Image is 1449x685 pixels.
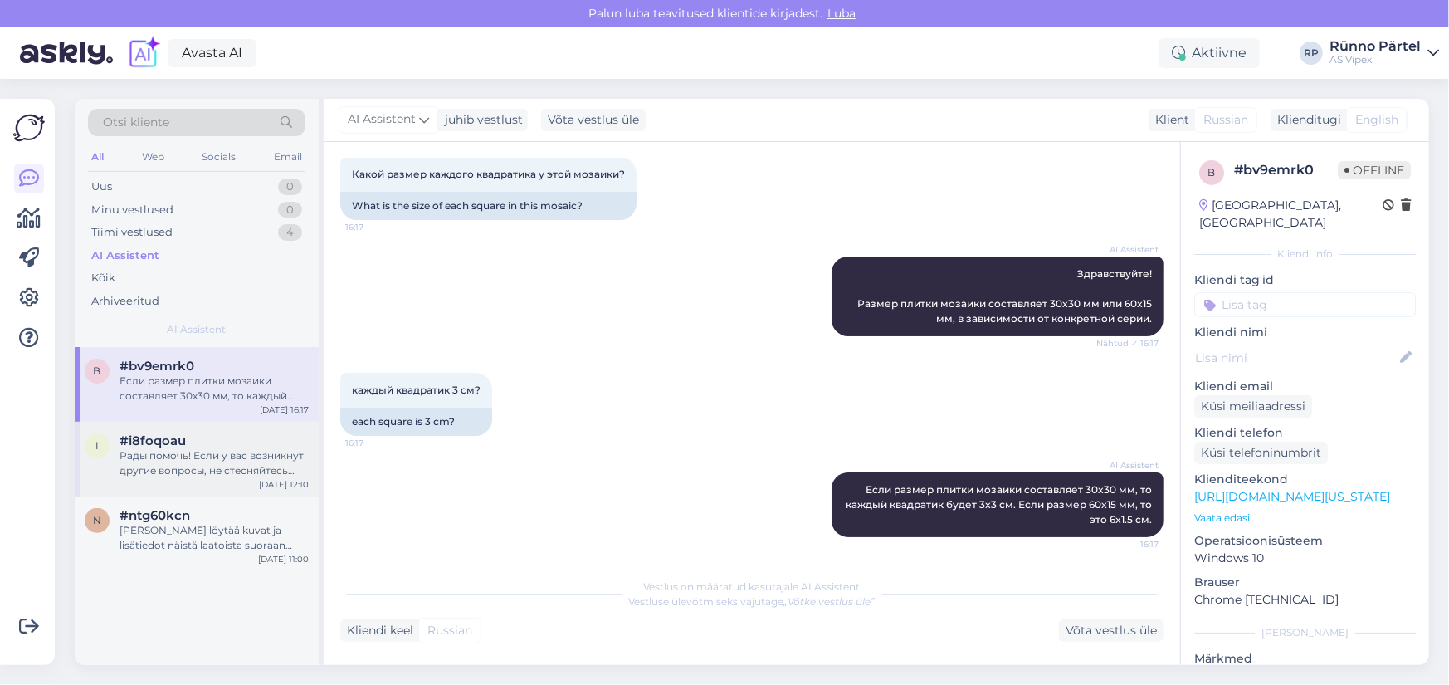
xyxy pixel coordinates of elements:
div: Kliendi info [1194,247,1416,262]
div: [DATE] 11:00 [258,553,309,565]
p: Chrome [TECHNICAL_ID] [1194,591,1416,609]
div: juhib vestlust [438,111,523,129]
div: [DATE] 16:17 [260,404,309,416]
input: Lisa tag [1194,292,1416,317]
div: 0 [278,202,302,218]
span: i [95,439,99,452]
div: Minu vestlused [91,202,173,218]
div: [PERSON_NAME] löytää kuvat ja lisätiedot näistä laatoista suoraan tuotesivuiltamme. Tässä linkit ... [120,523,309,553]
span: Какой размер каждого квадратика у этой мозаики? [352,168,625,180]
span: #ntg60kcn [120,508,190,523]
div: Web [139,146,168,168]
span: каждый квадратик 3 см? [352,384,481,396]
p: Operatsioonisüsteem [1194,532,1416,550]
img: explore-ai [126,36,161,71]
span: Luba [822,6,861,21]
span: Otsi kliente [103,114,169,131]
div: Tiimi vestlused [91,224,173,241]
p: Kliendi nimi [1194,324,1416,341]
input: Lisa nimi [1195,349,1397,367]
span: n [93,514,101,526]
div: Если размер плитки мозаики составляет 30x30 мм, то каждый квадратик будет 3x3 см. Если размер 60x... [120,374,309,404]
span: AI Assistent [1096,459,1159,472]
span: Russian [427,622,472,639]
div: [PERSON_NAME] [1194,625,1416,640]
span: 16:17 [345,221,407,233]
div: # bv9emrk0 [1234,160,1338,180]
p: Kliendi telefon [1194,424,1416,442]
span: Nähtud ✓ 16:17 [1096,337,1159,350]
div: Arhiveeritud [91,293,159,310]
span: AI Assistent [1096,243,1159,256]
div: Klient [1149,111,1189,129]
div: [GEOGRAPHIC_DATA], [GEOGRAPHIC_DATA] [1199,197,1383,232]
span: #i8foqoau [120,433,186,448]
span: Russian [1203,111,1248,129]
p: Kliendi tag'id [1194,272,1416,289]
div: Email [271,146,305,168]
span: #bv9emrk0 [120,359,194,374]
div: [DATE] 12:10 [259,478,309,491]
span: 16:17 [345,437,407,449]
div: RP [1300,42,1323,65]
p: Märkmed [1194,650,1416,668]
a: Rünno PärtelAS Vipex [1329,40,1439,66]
div: Kõik [91,270,115,286]
div: each square is 3 cm? [340,408,492,436]
span: Vestluse ülevõtmiseks vajutage [629,595,876,608]
div: Küsi telefoninumbrit [1194,442,1328,464]
a: Avasta AI [168,39,256,67]
div: What is the size of each square in this mosaic? [340,192,637,220]
span: Vestlus on määratud kasutajale AI Assistent [644,580,861,593]
p: Klienditeekond [1194,471,1416,488]
p: Brauser [1194,574,1416,591]
div: AS Vipex [1329,53,1421,66]
p: Kliendi email [1194,378,1416,395]
span: 16:17 [1096,538,1159,550]
span: b [94,365,101,377]
span: b [1208,166,1216,179]
span: AI Assistent [168,322,227,337]
a: [URL][DOMAIN_NAME][US_STATE] [1194,489,1390,504]
div: 0 [278,179,302,195]
div: Klienditugi [1271,111,1341,129]
span: Если размер плитки мозаики составляет 30x30 мм, то каждый квадратик будет 3x3 см. Если размер 60x... [846,483,1154,526]
div: All [88,146,107,168]
span: AI Assistent [348,110,416,129]
div: Rünno Pärtel [1329,40,1421,53]
div: Uus [91,179,112,195]
div: AI Assistent [91,247,159,264]
div: Võta vestlus üle [541,109,646,131]
div: Küsi meiliaadressi [1194,395,1312,418]
div: Socials [198,146,239,168]
div: Kliendi keel [340,622,413,639]
div: 4 [278,224,302,241]
div: Рады помочь! Если у вас возникнут другие вопросы, не стесняйтесь обращаться. [120,448,309,478]
span: English [1355,111,1398,129]
div: Võta vestlus üle [1059,619,1164,642]
p: Windows 10 [1194,550,1416,567]
span: Offline [1338,161,1411,179]
div: Aktiivne [1159,38,1260,68]
p: Vaata edasi ... [1194,511,1416,526]
i: „Võtke vestlus üle” [784,595,876,608]
img: Askly Logo [13,112,45,144]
